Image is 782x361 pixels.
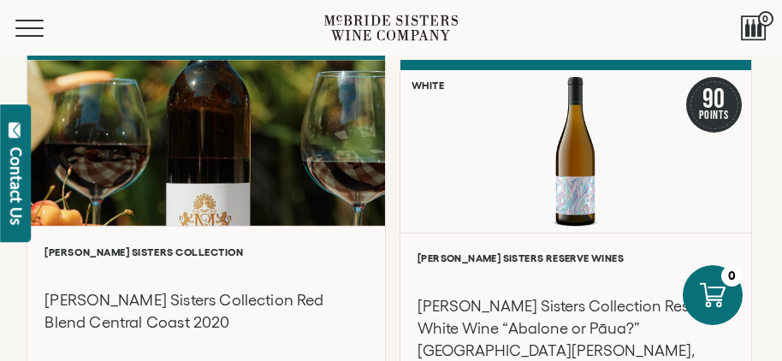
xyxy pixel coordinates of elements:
div: 0 [721,265,743,287]
button: Mobile Menu Trigger [15,20,77,37]
h3: [PERSON_NAME] Sisters Collection Red Blend Central Coast 2020 [44,289,367,334]
span: 0 [758,11,773,27]
h6: [PERSON_NAME] Sisters Reserve Wines [418,252,734,263]
h6: [PERSON_NAME] Sisters Collection [44,246,367,257]
div: Contact Us [8,147,25,225]
h6: White [412,80,444,91]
